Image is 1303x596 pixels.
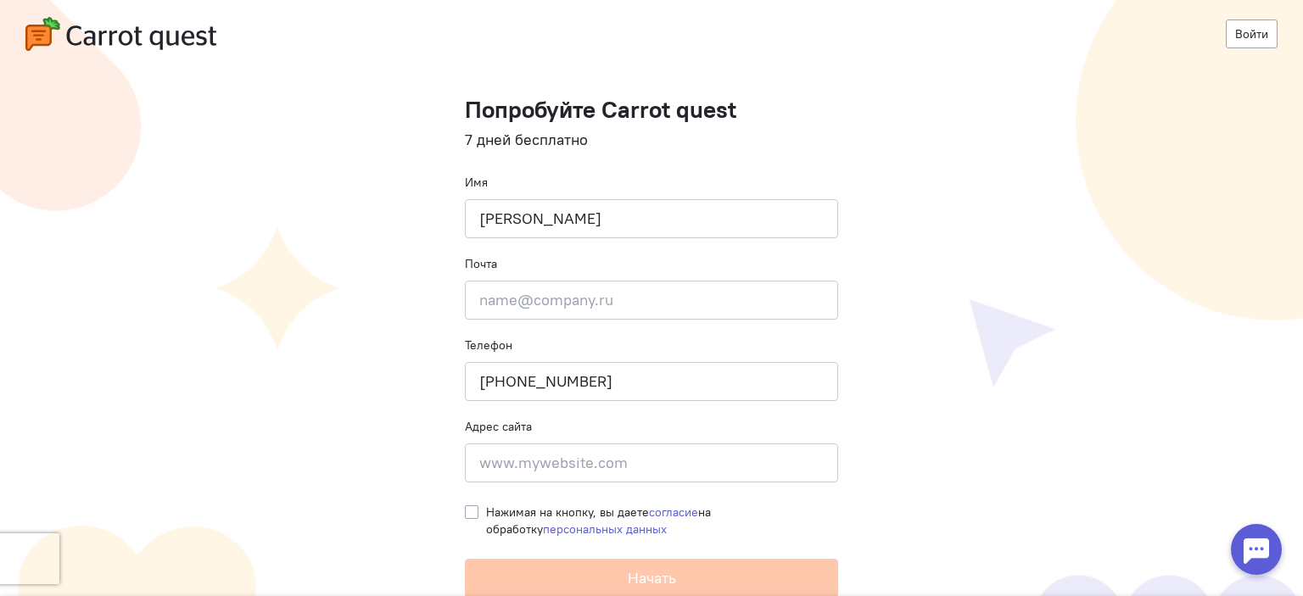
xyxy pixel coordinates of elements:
[486,504,711,537] span: Нажимая на кнопку, вы даете на обработку
[465,174,488,191] label: Имя
[1226,19,1278,48] a: Войти
[649,504,698,520] a: согласие
[25,17,216,51] img: carrot-quest-logo.svg
[465,337,512,354] label: Телефон
[543,521,667,537] a: персональных данных
[465,281,838,320] input: name@company.ru
[465,255,497,272] label: Почта
[465,199,838,238] input: Ваше имя
[628,568,676,588] span: Начать
[1037,25,1093,42] span: Я согласен
[1022,16,1107,50] button: Я согласен
[465,362,838,401] input: +79001110101
[465,418,532,435] label: Адрес сайта
[465,443,838,482] input: www.mywebsite.com
[941,34,970,47] a: здесь
[465,131,838,148] h4: 7 дней бесплатно
[465,97,838,123] h1: Попробуйте Carrot quest
[193,19,1003,47] div: Мы используем cookies для улучшения работы сайта, анализа трафика и персонализации. Используя сай...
